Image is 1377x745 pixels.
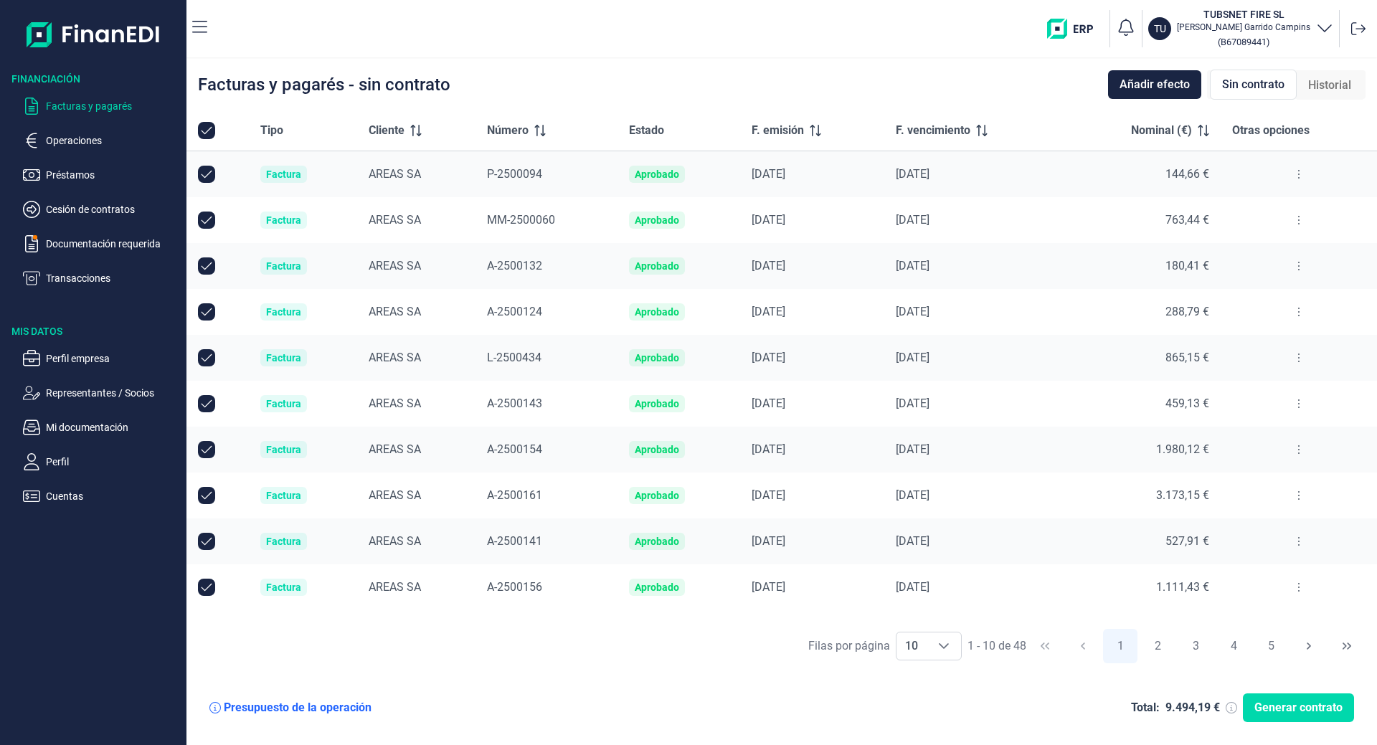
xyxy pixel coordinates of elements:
[896,305,1051,319] div: [DATE]
[1222,76,1284,93] span: Sin contrato
[752,305,873,319] div: [DATE]
[198,257,215,275] div: Row Unselected null
[896,167,1051,181] div: [DATE]
[487,580,542,594] span: A-2500156
[369,397,421,410] span: AREAS SA
[967,640,1026,652] span: 1 - 10 de 48
[1254,629,1289,663] button: Page 5
[635,260,679,272] div: Aprobado
[1103,629,1137,663] button: Page 1
[487,534,542,548] span: A-2500141
[266,444,301,455] div: Factura
[896,397,1051,411] div: [DATE]
[369,122,404,139] span: Cliente
[1156,442,1209,456] span: 1.980,12 €
[23,201,181,218] button: Cesión de contratos
[487,397,542,410] span: A-2500143
[1210,70,1297,100] div: Sin contrato
[46,98,181,115] p: Facturas y pagarés
[1165,701,1220,715] div: 9.494,19 €
[46,132,181,149] p: Operaciones
[1178,629,1213,663] button: Page 3
[896,213,1051,227] div: [DATE]
[46,235,181,252] p: Documentación requerida
[896,259,1051,273] div: [DATE]
[896,534,1051,549] div: [DATE]
[23,488,181,505] button: Cuentas
[487,213,555,227] span: MM-2500060
[635,214,679,226] div: Aprobado
[198,122,215,139] div: All items selected
[752,488,873,503] div: [DATE]
[1108,70,1201,99] button: Añadir efecto
[23,235,181,252] button: Documentación requerida
[46,419,181,436] p: Mi documentación
[369,213,421,227] span: AREAS SA
[1177,22,1310,33] p: [PERSON_NAME] Garrido Campins
[23,132,181,149] button: Operaciones
[198,303,215,321] div: Row Unselected null
[23,98,181,115] button: Facturas y pagarés
[635,536,679,547] div: Aprobado
[1165,351,1209,364] span: 865,15 €
[896,351,1051,365] div: [DATE]
[1177,7,1310,22] h3: TUBSNET FIRE SL
[1047,19,1104,39] img: erp
[1028,629,1062,663] button: First Page
[1165,305,1209,318] span: 288,79 €
[1165,534,1209,548] span: 527,91 €
[198,533,215,550] div: Row Unselected null
[1131,701,1160,715] div: Total:
[487,442,542,456] span: A-2500154
[1154,22,1166,36] p: TU
[198,76,450,93] div: Facturas y pagarés - sin contrato
[46,201,181,218] p: Cesión de contratos
[266,214,301,226] div: Factura
[1232,122,1310,139] span: Otras opciones
[487,167,542,181] span: P-2500094
[369,488,421,502] span: AREAS SA
[1165,213,1209,227] span: 763,44 €
[198,441,215,458] div: Row Unselected null
[635,398,679,409] div: Aprobado
[1218,37,1269,47] small: Copiar cif
[487,351,541,364] span: L-2500434
[808,637,890,655] div: Filas por página
[752,122,804,139] span: F. emisión
[369,259,421,272] span: AREAS SA
[266,490,301,501] div: Factura
[46,166,181,184] p: Préstamos
[635,582,679,593] div: Aprobado
[629,122,664,139] span: Estado
[896,632,927,660] span: 10
[896,122,970,139] span: F. vencimiento
[896,442,1051,457] div: [DATE]
[1308,77,1351,94] span: Historial
[752,534,873,549] div: [DATE]
[46,384,181,402] p: Representantes / Socios
[46,350,181,367] p: Perfil empresa
[46,270,181,287] p: Transacciones
[1165,397,1209,410] span: 459,13 €
[266,169,301,180] div: Factura
[1297,71,1363,100] div: Historial
[752,351,873,365] div: [DATE]
[1330,629,1364,663] button: Last Page
[1165,259,1209,272] span: 180,41 €
[23,270,181,287] button: Transacciones
[266,582,301,593] div: Factura
[635,306,679,318] div: Aprobado
[369,305,421,318] span: AREAS SA
[752,442,873,457] div: [DATE]
[27,11,161,57] img: Logo de aplicación
[752,213,873,227] div: [DATE]
[198,487,215,504] div: Row Unselected null
[198,212,215,229] div: Row Unselected null
[1141,629,1175,663] button: Page 2
[1066,629,1100,663] button: Previous Page
[752,167,873,181] div: [DATE]
[266,536,301,547] div: Factura
[927,632,961,660] div: Choose
[369,442,421,456] span: AREAS SA
[266,306,301,318] div: Factura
